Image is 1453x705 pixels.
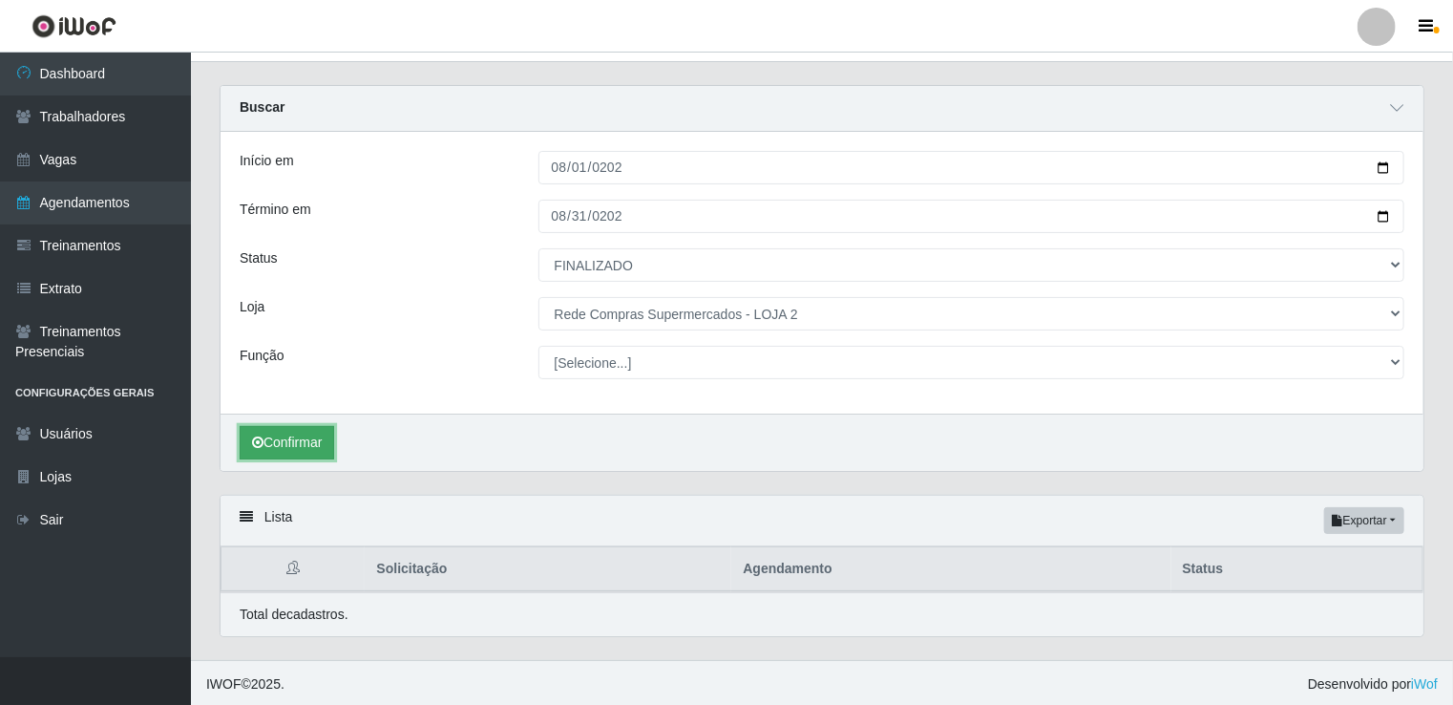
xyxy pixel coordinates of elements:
[538,151,1405,184] input: 00/00/0000
[538,200,1405,233] input: 00/00/0000
[1171,547,1423,592] th: Status
[365,547,731,592] th: Solicitação
[240,151,294,171] label: Início em
[240,426,334,459] button: Confirmar
[240,605,348,625] p: Total de cadastros.
[221,496,1423,546] div: Lista
[206,676,242,692] span: IWOF
[240,248,278,268] label: Status
[1324,507,1404,534] button: Exportar
[1308,674,1438,694] span: Desenvolvido por
[206,674,284,694] span: © 2025 .
[240,99,284,115] strong: Buscar
[240,200,311,220] label: Término em
[240,346,284,366] label: Função
[32,14,116,38] img: CoreUI Logo
[240,297,264,317] label: Loja
[731,547,1170,592] th: Agendamento
[1411,676,1438,692] a: iWof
